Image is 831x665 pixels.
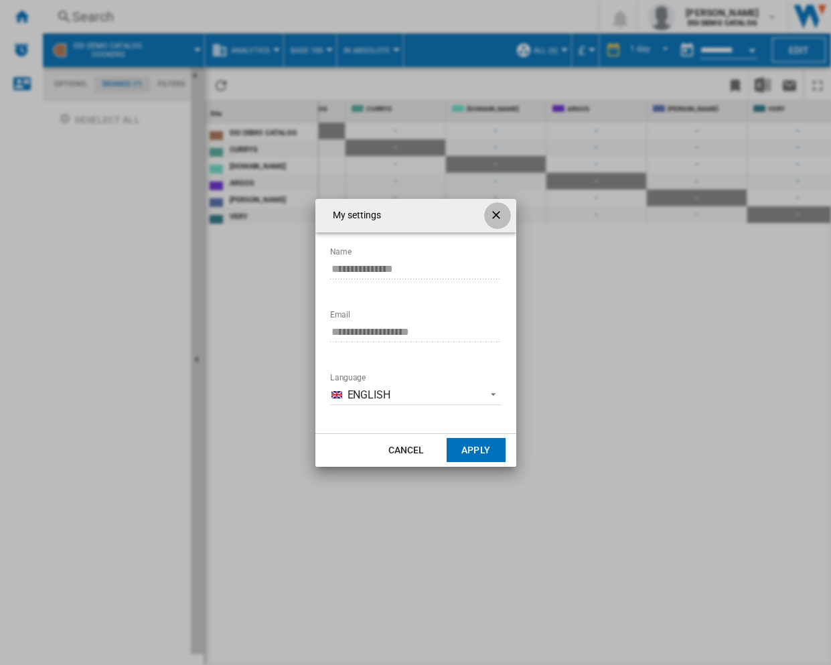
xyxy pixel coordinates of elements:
button: Cancel [377,438,436,462]
img: en_GB.png [331,391,342,398]
button: getI18NText('BUTTONS.CLOSE_DIALOG') [484,202,511,229]
button: Apply [447,438,506,462]
ng-md-icon: getI18NText('BUTTONS.CLOSE_DIALOG') [489,208,506,224]
h4: My settings [326,209,382,222]
span: English [348,388,479,402]
md-select: Language: English [330,385,502,405]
